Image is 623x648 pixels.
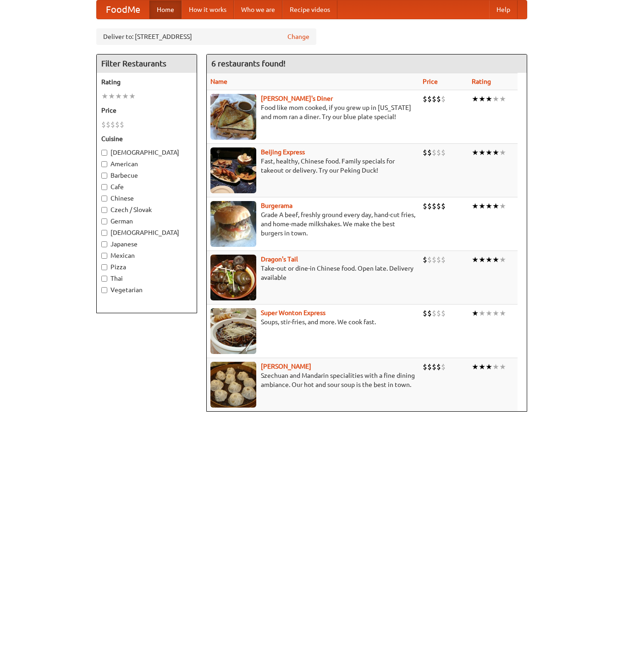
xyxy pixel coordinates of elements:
[101,106,192,115] h5: Price
[427,362,432,372] li: $
[101,184,107,190] input: Cafe
[436,362,441,372] li: $
[499,94,506,104] li: ★
[211,59,286,68] ng-pluralize: 6 restaurants found!
[479,308,485,318] li: ★
[432,362,436,372] li: $
[97,54,197,73] h4: Filter Restaurants
[101,228,192,237] label: [DEMOGRAPHIC_DATA]
[106,120,110,130] li: $
[472,78,491,85] a: Rating
[436,255,441,265] li: $
[101,241,107,247] input: Japanese
[210,103,415,121] p: Food like mom cooked, if you grew up in [US_STATE] and mom ran a diner. Try our blue plate special!
[101,240,192,249] label: Japanese
[287,32,309,41] a: Change
[499,308,506,318] li: ★
[432,94,436,104] li: $
[492,147,499,158] li: ★
[423,94,427,104] li: $
[499,255,506,265] li: ★
[441,201,446,211] li: $
[479,255,485,265] li: ★
[489,0,518,19] a: Help
[101,276,107,282] input: Thai
[423,362,427,372] li: $
[492,308,499,318] li: ★
[432,308,436,318] li: $
[210,78,227,85] a: Name
[423,255,427,265] li: $
[101,207,107,213] input: Czech / Slovak
[101,171,192,180] label: Barbecue
[101,274,192,283] label: Thai
[149,0,182,19] a: Home
[485,308,492,318] li: ★
[101,285,192,294] label: Vegetarian
[101,77,192,87] h5: Rating
[427,147,432,158] li: $
[115,120,120,130] li: $
[101,217,192,226] label: German
[427,308,432,318] li: $
[101,182,192,191] label: Cafe
[499,201,506,211] li: ★
[101,150,107,156] input: [DEMOGRAPHIC_DATA]
[441,362,446,372] li: $
[101,148,192,157] label: [DEMOGRAPHIC_DATA]
[210,210,415,238] p: Grade A beef, freshly ground every day, hand-cut fries, and home-made milkshakes. We make the bes...
[423,308,427,318] li: $
[210,201,256,247] img: burgerama.jpg
[101,194,192,203] label: Chinese
[210,94,256,140] img: sallys.jpg
[96,28,316,45] div: Deliver to: [STREET_ADDRESS]
[210,317,415,327] p: Soups, stir-fries, and more. We cook fast.
[97,0,149,19] a: FoodMe
[210,157,415,175] p: Fast, healthy, Chinese food. Family specials for takeout or delivery. Try our Peking Duck!
[441,255,446,265] li: $
[101,196,107,201] input: Chinese
[472,362,479,372] li: ★
[492,201,499,211] li: ★
[485,255,492,265] li: ★
[436,147,441,158] li: $
[485,362,492,372] li: ★
[492,94,499,104] li: ★
[436,308,441,318] li: $
[115,91,122,101] li: ★
[182,0,234,19] a: How it works
[427,94,432,104] li: $
[479,201,485,211] li: ★
[441,94,446,104] li: $
[101,218,107,224] input: German
[499,362,506,372] li: ★
[432,255,436,265] li: $
[120,120,124,130] li: $
[101,173,107,179] input: Barbecue
[261,256,298,263] a: Dragon's Tail
[210,362,256,408] img: shandong.jpg
[261,95,333,102] a: [PERSON_NAME]'s Diner
[101,120,106,130] li: $
[101,159,192,169] label: American
[101,253,107,259] input: Mexican
[472,255,479,265] li: ★
[101,134,192,143] h5: Cuisine
[261,309,325,316] b: Super Wonton Express
[485,94,492,104] li: ★
[479,147,485,158] li: ★
[101,91,108,101] li: ★
[234,0,282,19] a: Who we are
[108,91,115,101] li: ★
[261,202,292,209] a: Burgerama
[472,94,479,104] li: ★
[436,94,441,104] li: $
[210,147,256,193] img: beijing.jpg
[210,371,415,389] p: Szechuan and Mandarin specialities with a fine dining ambiance. Our hot and sour soup is the best...
[261,148,305,156] a: Beijing Express
[261,363,311,370] b: [PERSON_NAME]
[101,264,107,270] input: Pizza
